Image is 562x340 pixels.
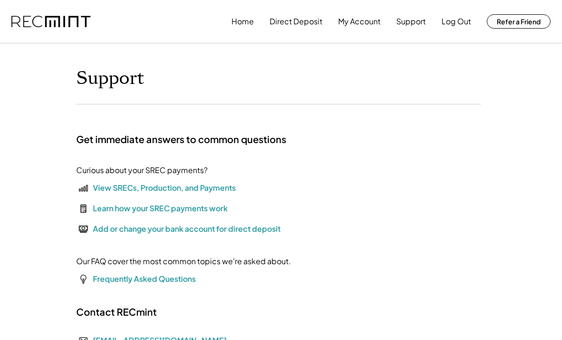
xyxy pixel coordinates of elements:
div: Curious about your SREC payments? [76,165,208,176]
h1: Support [76,67,144,90]
button: Refer a Friend [487,14,551,29]
button: Log Out [442,12,471,31]
h2: Get immediate answers to common questions [76,133,286,145]
div: Learn how your SREC payments work [93,203,228,214]
div: View SRECs, Production, and Payments [93,182,236,194]
button: Support [396,12,426,31]
div: Our FAQ cover the most common topics we're asked about. [76,256,291,267]
a: Frequently Asked Questions [93,274,196,284]
button: My Account [338,12,381,31]
h2: Contact RECmint [76,306,157,318]
button: Home [231,12,254,31]
div: Add or change your bank account for direct deposit [93,223,281,235]
img: recmint-logotype%403x.png [11,16,90,28]
button: Direct Deposit [270,12,322,31]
